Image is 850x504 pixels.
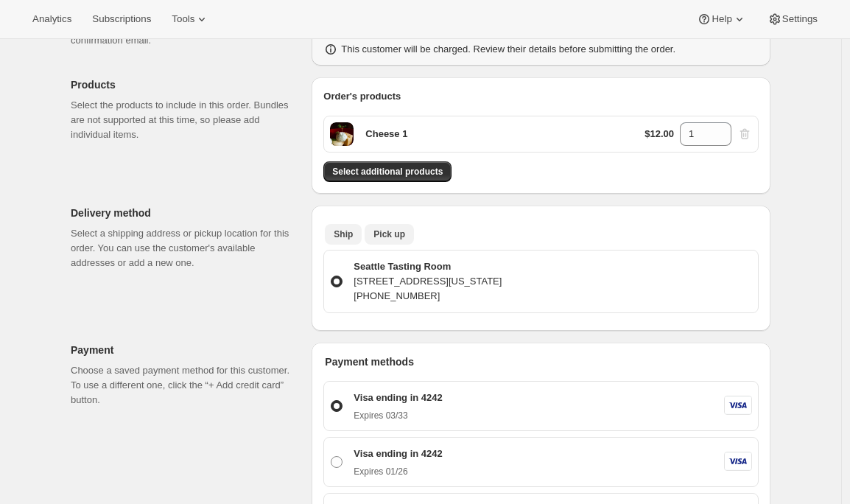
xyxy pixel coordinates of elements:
[24,9,80,29] button: Analytics
[163,9,218,29] button: Tools
[644,127,674,141] p: $12.00
[71,363,300,407] p: Choose a saved payment method for this customer. To use a different one, click the “+ Add credit ...
[354,447,442,461] p: Visa ending in 4242
[325,354,759,369] p: Payment methods
[323,161,452,182] button: Select additional products
[32,13,71,25] span: Analytics
[373,228,405,240] span: Pick up
[332,166,443,178] span: Select additional products
[688,9,755,29] button: Help
[759,9,826,29] button: Settings
[83,9,160,29] button: Subscriptions
[71,343,300,357] p: Payment
[712,13,731,25] span: Help
[341,42,675,57] p: This customer will be charged. Review their details before submitting the order.
[354,410,442,421] p: Expires 03/33
[71,226,300,270] p: Select a shipping address or pickup location for this order. You can use the customer's available...
[323,91,401,102] span: Order's products
[354,391,442,405] p: Visa ending in 4242
[354,259,502,274] p: Seattle Tasting Room
[92,13,151,25] span: Subscriptions
[330,122,354,146] span: Default Title
[71,206,300,220] p: Delivery method
[71,98,300,142] p: Select the products to include in this order. Bundles are not supported at this time, so please a...
[354,466,442,477] p: Expires 01/26
[782,13,818,25] span: Settings
[172,13,194,25] span: Tools
[354,274,502,289] p: [STREET_ADDRESS][US_STATE]
[71,77,300,92] p: Products
[334,228,353,240] span: Ship
[354,289,502,304] p: [PHONE_NUMBER]
[365,127,407,141] p: Cheese 1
